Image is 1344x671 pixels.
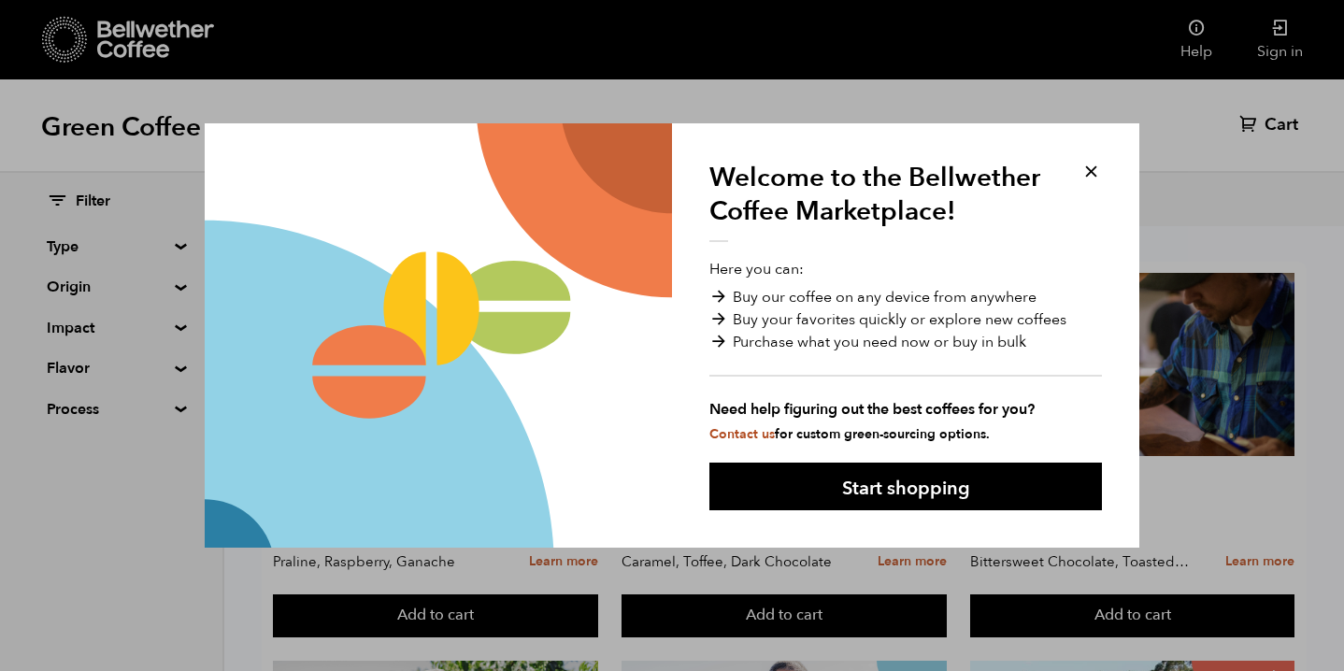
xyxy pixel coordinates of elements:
p: Here you can: [709,258,1102,443]
li: Buy our coffee on any device from anywhere [709,286,1102,308]
strong: Need help figuring out the best coffees for you? [709,398,1102,421]
li: Purchase what you need now or buy in bulk [709,331,1102,353]
small: for custom green-sourcing options. [709,425,990,443]
button: Start shopping [709,463,1102,510]
li: Buy your favorites quickly or explore new coffees [709,308,1102,331]
a: Contact us [709,425,775,443]
h1: Welcome to the Bellwether Coffee Marketplace! [709,161,1055,243]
